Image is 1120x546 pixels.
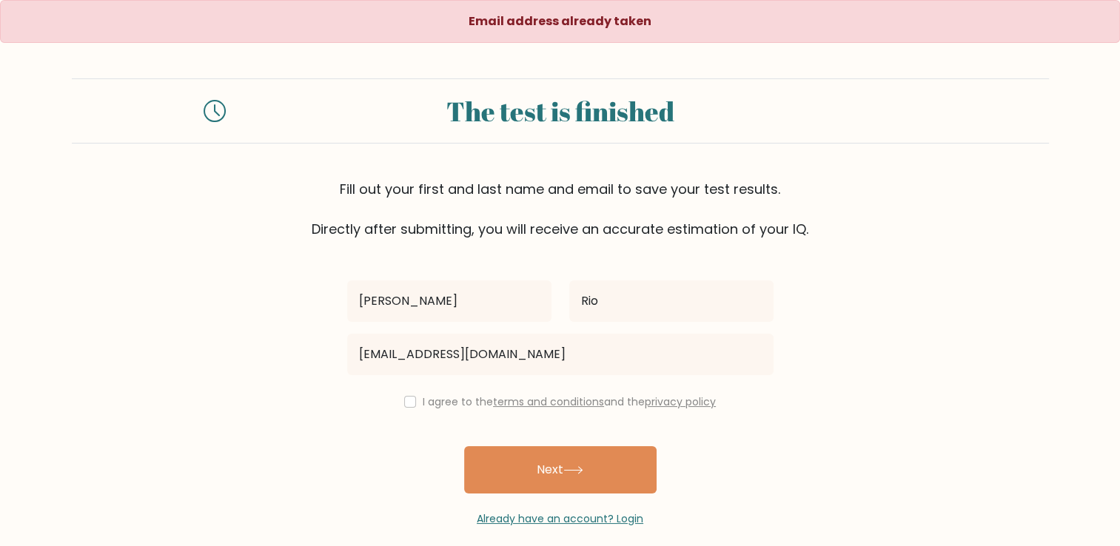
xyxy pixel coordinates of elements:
strong: Email address already taken [469,13,651,30]
a: Already have an account? Login [477,511,643,526]
label: I agree to the and the [423,394,716,409]
a: privacy policy [645,394,716,409]
div: Fill out your first and last name and email to save your test results. Directly after submitting,... [72,179,1049,239]
div: The test is finished [244,91,877,131]
a: terms and conditions [493,394,604,409]
input: First name [347,280,551,322]
button: Next [464,446,657,493]
input: Last name [569,280,774,322]
input: Email [347,334,774,375]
